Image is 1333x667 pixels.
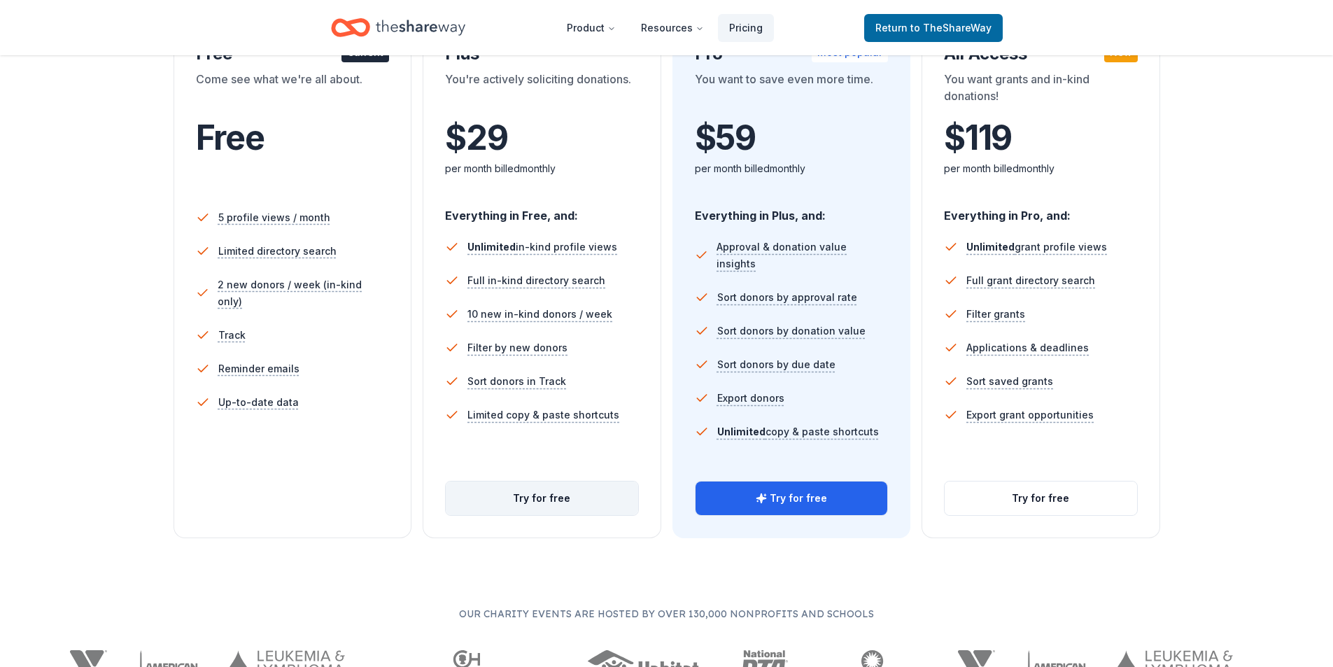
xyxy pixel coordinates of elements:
button: Try for free [945,482,1137,515]
span: Limited directory search [218,243,337,260]
span: Limited copy & paste shortcuts [467,407,619,423]
span: $ 119 [944,118,1012,157]
span: Filter by new donors [467,339,567,356]
span: Unlimited [717,426,766,437]
nav: Main [556,11,774,44]
span: Unlimited [467,241,516,253]
span: Applications & deadlines [966,339,1089,356]
span: Full grant directory search [966,272,1095,289]
span: Export donors [717,390,784,407]
span: grant profile views [966,241,1107,253]
span: Approval & donation value insights [717,239,888,272]
div: You want to save even more time. [695,71,889,110]
a: Pricing [718,14,774,42]
span: 5 profile views / month [218,209,330,226]
div: per month billed monthly [445,160,639,177]
p: Our charity events are hosted by over 130,000 nonprofits and schools [56,605,1277,622]
span: Sort donors in Track [467,373,566,390]
span: Sort donors by approval rate [717,289,857,306]
div: Everything in Pro, and: [944,195,1138,225]
div: Come see what we're all about. [196,71,390,110]
div: per month billed monthly [944,160,1138,177]
span: Unlimited [966,241,1015,253]
span: Up-to-date data [218,394,299,411]
div: You're actively soliciting donations. [445,71,639,110]
div: You want grants and in-kind donations! [944,71,1138,110]
span: 10 new in-kind donors / week [467,306,612,323]
span: 2 new donors / week (in-kind only) [218,276,389,310]
span: Reminder emails [218,360,299,377]
span: Track [218,327,246,344]
div: Everything in Plus, and: [695,195,889,225]
div: Everything in Free, and: [445,195,639,225]
span: to TheShareWay [910,22,992,34]
button: Try for free [696,482,888,515]
span: $ 59 [695,118,756,157]
a: Returnto TheShareWay [864,14,1003,42]
button: Try for free [446,482,638,515]
button: Resources [630,14,715,42]
span: Export grant opportunities [966,407,1094,423]
span: copy & paste shortcuts [717,426,879,437]
span: $ 29 [445,118,507,157]
span: Sort donors by donation value [717,323,866,339]
span: Free [196,117,265,158]
button: Product [556,14,627,42]
div: per month billed monthly [695,160,889,177]
span: Return [875,20,992,36]
span: Sort saved grants [966,373,1053,390]
a: Home [331,11,465,44]
span: in-kind profile views [467,241,617,253]
span: Sort donors by due date [717,356,835,373]
span: Filter grants [966,306,1025,323]
span: Full in-kind directory search [467,272,605,289]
